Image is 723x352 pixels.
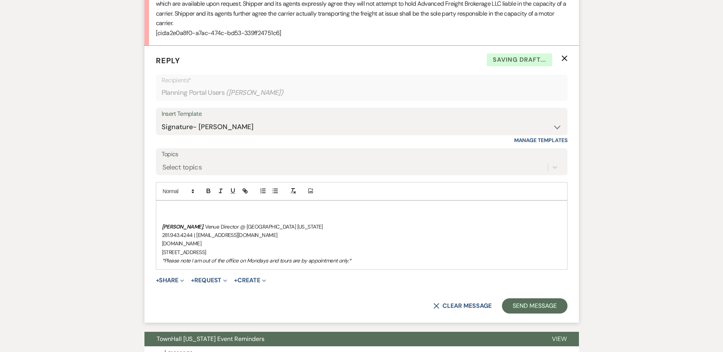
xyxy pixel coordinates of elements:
span: TownHall [US_STATE] Event Reminders [157,335,265,343]
p: Recipients* [162,75,562,85]
p: 281.943.4244 | [EMAIL_ADDRESS][DOMAIN_NAME] [162,231,561,239]
span: + [234,277,237,283]
div: Select topics [162,162,202,172]
span: + [191,277,194,283]
span: Reply [156,56,180,66]
button: Clear message [433,303,491,309]
button: Send Message [502,298,567,314]
em: *Please note I am out of the office on Mondays and tours are by appointment only.* [162,257,351,264]
span: ( [PERSON_NAME] ) [226,88,283,98]
label: Topics [162,149,562,160]
a: Manage Templates [514,137,567,144]
button: TownHall [US_STATE] Event Reminders [144,332,540,346]
span: View [552,335,567,343]
div: Planning Portal Users [162,85,562,100]
span: Saving draft... [487,53,552,66]
span: + [156,277,159,283]
p: [DOMAIN_NAME] [162,239,561,248]
em: [PERSON_NAME] [162,223,203,230]
button: View [540,332,579,346]
button: Share [156,277,184,283]
p: , Venue Director @ [GEOGRAPHIC_DATA] [US_STATE] [162,222,561,231]
button: Create [234,277,266,283]
div: Insert Template [162,109,562,120]
p: [STREET_ADDRESS] [162,248,561,256]
button: Request [191,277,227,283]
